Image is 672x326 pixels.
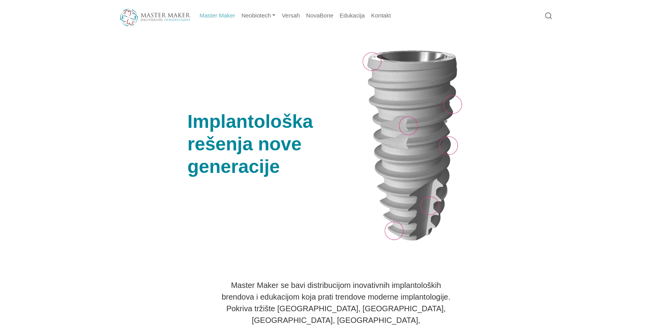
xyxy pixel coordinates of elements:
[196,8,238,23] a: Master Maker
[368,8,394,23] a: Kontakt
[336,8,368,23] a: Edukacija
[120,9,190,26] img: Master Maker
[303,8,336,23] a: NovaBone
[278,8,303,23] a: Versah
[187,110,354,178] h1: Implantološka rešenja nove generacije
[238,8,279,23] a: Neobiotech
